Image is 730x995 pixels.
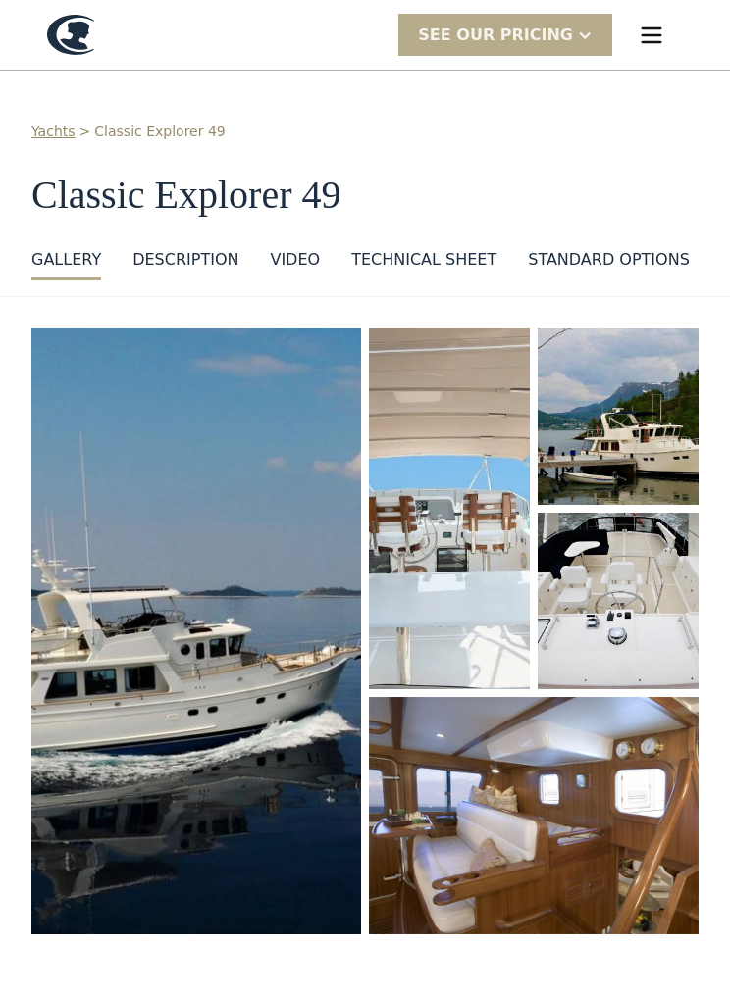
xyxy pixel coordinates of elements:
a: VIDEO [270,248,320,280]
div: standard options [528,248,690,272]
div: VIDEO [270,248,320,272]
a: Classic Explorer 49 [94,122,225,142]
img: 50 foot motor yacht [369,697,699,934]
div: > [79,122,91,142]
a: DESCRIPTION [132,248,238,280]
a: open lightbox [538,328,699,505]
a: open lightbox [31,328,361,934]
a: open lightbox [538,513,699,689]
div: SEE Our Pricing [418,24,573,47]
div: GALLERY [31,248,101,272]
img: 50 foot motor yacht [538,328,699,505]
img: 50 foot motor yacht [31,328,361,934]
a: GALLERY [31,248,101,280]
h1: Classic Explorer 49 [31,174,699,217]
a: home [47,15,94,55]
a: Technical sheet [351,248,496,280]
img: 50 foot motor yacht [538,513,699,689]
a: open lightbox [369,328,530,689]
a: Yachts [31,122,76,142]
div: DESCRIPTION [132,248,238,272]
a: standard options [528,248,690,280]
a: open lightbox [369,697,699,934]
div: SEE Our Pricing [398,14,612,56]
div: menu [620,4,683,67]
div: Technical sheet [351,248,496,272]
